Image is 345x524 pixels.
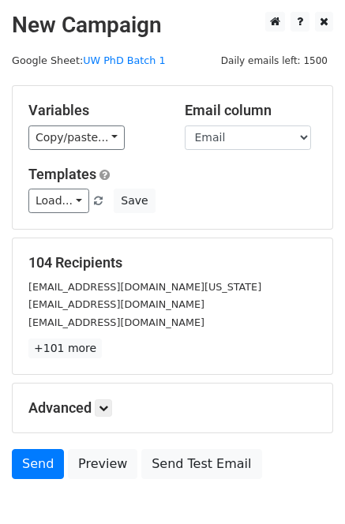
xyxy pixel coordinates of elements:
a: +101 more [28,339,102,358]
h5: Advanced [28,399,317,417]
h5: 104 Recipients [28,254,317,271]
small: [EMAIL_ADDRESS][DOMAIN_NAME] [28,316,204,328]
iframe: Chat Widget [266,448,345,524]
small: [EMAIL_ADDRESS][DOMAIN_NAME] [28,298,204,310]
a: Copy/paste... [28,125,125,150]
h5: Variables [28,102,161,119]
a: Daily emails left: 1500 [216,54,333,66]
a: UW PhD Batch 1 [83,54,165,66]
h2: New Campaign [12,12,333,39]
small: [EMAIL_ADDRESS][DOMAIN_NAME][US_STATE] [28,281,261,293]
button: Save [114,189,155,213]
a: Send [12,449,64,479]
span: Daily emails left: 1500 [216,52,333,69]
a: Send Test Email [141,449,261,479]
a: Preview [68,449,137,479]
a: Templates [28,166,96,182]
small: Google Sheet: [12,54,166,66]
h5: Email column [185,102,317,119]
a: Load... [28,189,89,213]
